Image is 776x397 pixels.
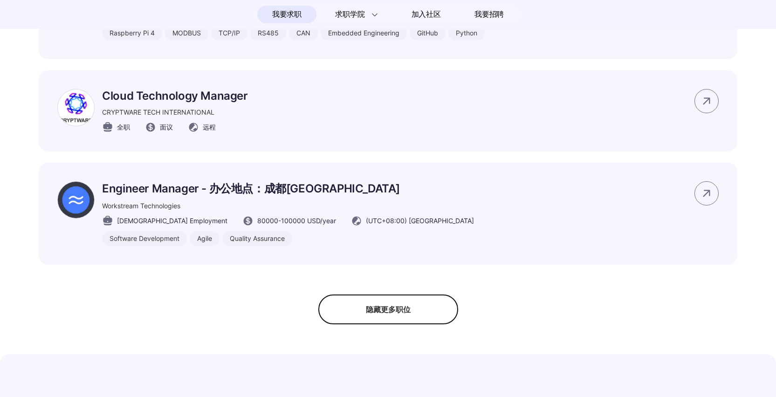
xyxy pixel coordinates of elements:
[366,216,474,226] span: (UTC+08:00) [GEOGRAPHIC_DATA]
[102,26,162,41] div: Raspberry Pi 4
[117,122,130,132] span: 全职
[102,89,247,103] p: Cloud Technology Manager
[250,26,286,41] div: RS485
[102,108,214,116] span: CRYPTWARE TECH INTERNATIONAL
[117,216,227,226] span: [DEMOGRAPHIC_DATA] Employment
[102,181,474,196] p: Engineer Manager - 办公地点：成都[GEOGRAPHIC_DATA]
[335,9,364,20] span: 求职学院
[448,26,485,41] div: Python
[102,202,180,210] span: Workstream Technologies
[160,122,173,132] span: 面议
[321,26,407,41] div: Embedded Engineering
[211,26,247,41] div: TCP/IP
[257,216,336,226] span: 80000 - 100000 USD /year
[318,294,458,324] div: 隐藏更多职位
[474,9,504,20] span: 我要招聘
[410,26,446,41] div: GitHub
[412,7,441,22] span: 加入社区
[222,231,292,246] div: Quality Assurance
[203,122,216,132] span: 远程
[165,26,208,41] div: MODBUS
[272,7,302,22] span: 我要求职
[289,26,318,41] div: CAN
[190,231,220,246] div: Agile
[102,231,187,246] div: Software Development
